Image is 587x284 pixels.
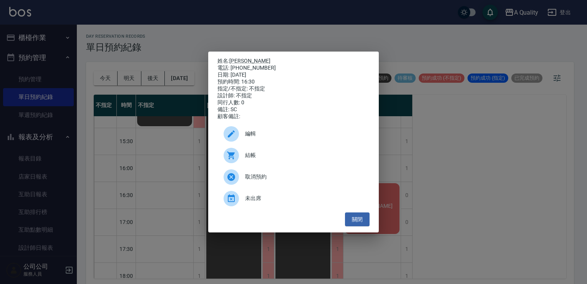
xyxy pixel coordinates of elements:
div: 指定/不指定: 不指定 [217,85,370,92]
div: 顧客備註: [217,113,370,120]
div: 電話: [PHONE_NUMBER] [217,65,370,72]
div: 日期: [DATE] [217,72,370,79]
div: 取消預約 [217,166,370,188]
div: 預約時間: 16:30 [217,79,370,85]
span: 結帳 [245,151,363,159]
p: 姓名: [217,58,370,65]
button: 關閉 [345,212,370,227]
a: [PERSON_NAME] [229,58,270,64]
span: 取消預約 [245,173,363,181]
div: 設計師: 不指定 [217,92,370,99]
span: 編輯 [245,130,363,138]
a: 結帳 [217,145,370,166]
div: 編輯 [217,123,370,145]
span: 未出席 [245,194,363,202]
div: 未出席 [217,188,370,209]
div: 同行人數: 0 [217,99,370,106]
div: 備註: SC [217,106,370,113]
